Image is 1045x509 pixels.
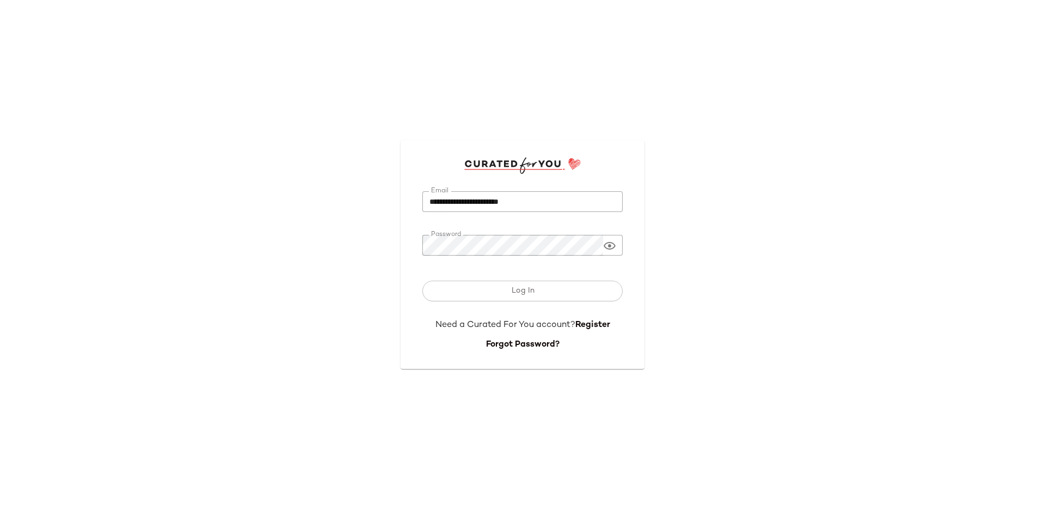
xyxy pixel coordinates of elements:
[511,287,534,295] span: Log In
[435,320,575,330] span: Need a Curated For You account?
[422,281,623,301] button: Log In
[464,157,581,174] img: cfy_login_logo.DGdB1djN.svg
[486,340,560,349] a: Forgot Password?
[575,320,610,330] a: Register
